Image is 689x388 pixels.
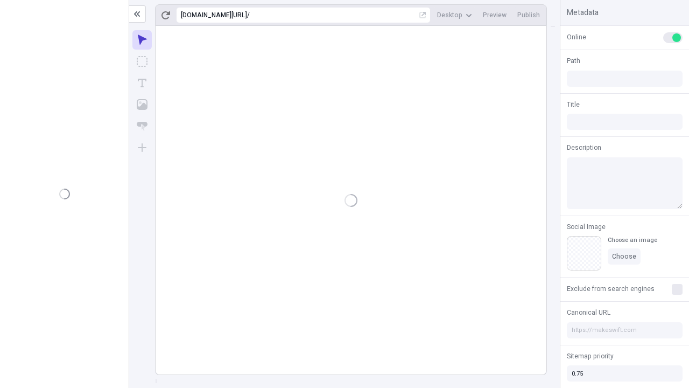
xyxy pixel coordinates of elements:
[132,116,152,136] button: Button
[567,100,580,109] span: Title
[247,11,250,19] div: /
[567,143,601,153] span: Description
[567,308,610,317] span: Canonical URL
[567,222,606,232] span: Social Image
[483,11,507,19] span: Preview
[608,248,641,265] button: Choose
[132,95,152,114] button: Image
[513,7,544,23] button: Publish
[612,252,636,261] span: Choose
[567,322,683,338] input: https://makeswift.com
[132,73,152,93] button: Text
[567,351,614,361] span: Sitemap priority
[433,7,476,23] button: Desktop
[181,11,247,19] div: [URL][DOMAIN_NAME]
[517,11,540,19] span: Publish
[567,284,655,294] span: Exclude from search engines
[567,56,580,66] span: Path
[437,11,462,19] span: Desktop
[567,32,586,42] span: Online
[608,236,657,244] div: Choose an image
[479,7,511,23] button: Preview
[132,52,152,71] button: Box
